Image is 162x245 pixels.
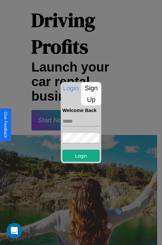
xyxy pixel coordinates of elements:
div: Give Feedback [3,112,8,138]
h4: Welcome Back [63,107,100,113]
iframe: Intercom live chat [6,223,22,239]
button: Login [63,150,100,161]
p: Login [61,82,81,94]
p: Sign Up [81,82,101,105]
